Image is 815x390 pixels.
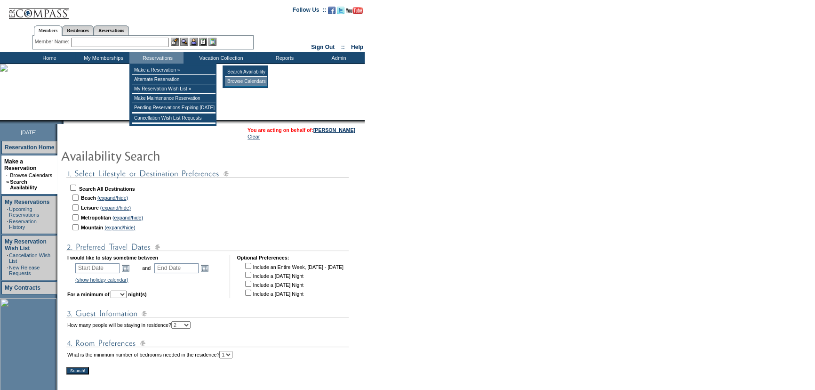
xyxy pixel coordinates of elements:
a: Residences [62,25,94,35]
td: Follow Us :: [293,6,326,17]
td: Cancellation Wish List Requests [132,114,216,123]
td: Home [21,52,75,64]
td: Make Maintenance Reservation [132,94,216,103]
img: Reservations [199,38,207,46]
div: Member Name: [35,38,71,46]
span: :: [341,44,345,50]
a: Subscribe to our YouTube Channel [346,9,363,15]
td: How many people will be staying in residence? [67,321,191,329]
td: · [7,265,8,276]
img: Become our fan on Facebook [328,7,336,14]
b: Search All Destinations [79,186,135,192]
img: Subscribe to our YouTube Channel [346,7,363,14]
a: My Contracts [5,284,40,291]
img: Follow us on Twitter [337,7,344,14]
td: Reservations [129,52,184,64]
b: I would like to stay sometime between [67,255,158,260]
a: Cancellation Wish List [9,252,50,264]
td: · [7,206,8,218]
b: » [6,179,9,185]
td: Reports [256,52,311,64]
span: [DATE] [21,130,37,135]
a: Open the calendar popup. [120,263,131,273]
td: Make a Reservation » [132,65,216,75]
img: Impersonate [190,38,198,46]
a: My Reservation Wish List [5,238,47,252]
img: View [180,38,188,46]
input: Date format: M/D/Y. Shortcut keys: [T] for Today. [UP] or [.] for Next Day. [DOWN] or [,] for Pre... [154,263,199,273]
a: Help [351,44,363,50]
b: Metropolitan [81,215,111,220]
td: My Reservation Wish List » [132,84,216,94]
a: Reservation Home [5,144,54,151]
img: b_edit.gif [171,38,179,46]
b: For a minimum of [67,292,109,297]
img: b_calculator.gif [208,38,216,46]
a: Reservation History [9,219,37,230]
a: Reservations [94,25,129,35]
a: Clear [248,134,260,139]
a: Follow us on Twitter [337,9,344,15]
td: Pending Reservations Expiring [DATE] [132,103,216,113]
a: Browse Calendars [10,172,52,178]
td: · [7,219,8,230]
td: Include an Entire Week, [DATE] - [DATE] Include a [DATE] Night Include a [DATE] Night Include a [... [243,261,343,297]
b: night(s) [128,292,146,297]
td: Search Availability [225,67,267,77]
a: (expand/hide) [104,225,135,230]
input: Search! [66,367,89,374]
span: You are acting on behalf of: [248,127,355,133]
a: Sign Out [311,44,335,50]
input: Date format: M/D/Y. Shortcut keys: [T] for Today. [UP] or [.] for Next Day. [DOWN] or [,] for Pre... [75,263,120,273]
a: My Reservations [5,199,49,205]
a: Members [34,25,63,36]
a: Search Availability [10,179,37,190]
a: Become our fan on Facebook [328,9,336,15]
a: New Release Requests [9,265,40,276]
a: Make a Reservation [4,158,37,171]
a: [PERSON_NAME] [313,127,355,133]
img: pgTtlAvailabilitySearch.gif [61,146,249,165]
a: (expand/hide) [100,205,131,211]
td: · [7,252,8,264]
td: Vacation Collection [184,52,256,64]
b: Beach [81,195,96,201]
td: What is the minimum number of bedrooms needed in the residence? [67,351,232,358]
a: (expand/hide) [97,195,128,201]
td: Browse Calendars [225,77,267,86]
td: Admin [311,52,365,64]
td: Alternate Reservation [132,75,216,84]
img: promoShadowLeftCorner.gif [60,120,64,124]
b: Optional Preferences: [237,255,289,260]
a: (show holiday calendar) [75,277,128,283]
b: Mountain [81,225,103,230]
a: Open the calendar popup. [200,263,210,273]
a: Upcoming Reservations [9,206,39,218]
b: Leisure [81,205,99,211]
a: (expand/hide) [112,215,143,220]
td: · [6,172,9,178]
td: and [141,261,152,275]
td: My Memberships [75,52,129,64]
